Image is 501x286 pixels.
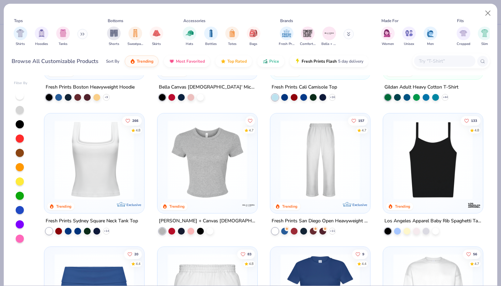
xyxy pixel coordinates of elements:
div: filter for Skirts [150,27,163,47]
div: Fresh Prints Sydney Square Neck Tank Top [46,217,138,225]
button: filter button [150,27,163,47]
button: Like [463,249,481,259]
img: Los Angeles Apparel logo [467,198,481,212]
span: 83 [247,252,251,256]
span: Hoodies [35,42,48,47]
div: filter for Sweatpants [127,27,143,47]
img: Bella + Canvas logo [242,198,255,212]
button: filter button [402,27,416,47]
div: Accessories [183,18,206,24]
span: Unisex [404,42,414,47]
button: filter button [225,27,239,47]
img: TopRated.gif [221,59,226,64]
button: filter button [127,27,143,47]
button: Most Favorited [164,55,210,67]
span: 56 [473,252,477,256]
div: Bottoms [108,18,123,24]
div: filter for Bags [247,27,260,47]
button: filter button [107,27,121,47]
div: 4.7 [362,128,366,133]
div: filter for Bella + Canvas [321,27,337,47]
span: Tanks [59,42,67,47]
img: Shorts Image [110,29,118,37]
img: Hats Image [186,29,194,37]
img: Unisex Image [405,29,413,37]
img: Bottles Image [207,29,215,37]
div: 4.8 [136,128,140,133]
img: Women Image [384,29,392,37]
div: Fresh Prints Boston Heavyweight Hoodie [46,83,135,92]
span: Most Favorited [176,59,205,64]
div: 4.8 [474,128,479,133]
div: filter for Bottles [204,27,218,47]
img: 94a2aa95-cd2b-4983-969b-ecd512716e9a [51,120,137,199]
img: Slim Image [481,29,488,37]
button: filter button [424,27,437,47]
button: Like [237,249,255,259]
span: Bottles [205,42,217,47]
span: Trending [137,59,153,64]
span: Bags [249,42,257,47]
span: 266 [132,119,138,122]
div: 4.7 [248,128,253,133]
img: Skirts Image [153,29,161,37]
div: Sort By [106,58,119,64]
div: filter for Cropped [457,27,470,47]
div: filter for Totes [225,27,239,47]
div: filter for Tanks [56,27,70,47]
img: Shirts Image [16,29,24,37]
span: + 11 [330,229,335,233]
span: Fresh Prints [279,42,294,47]
div: Los Angeles Apparel Baby Rib Spaghetti Tank [384,217,482,225]
div: 4.8 [248,261,253,266]
img: Bags Image [249,29,257,37]
div: Fresh Prints Cali Camisole Top [272,83,337,92]
button: filter button [321,27,337,47]
button: filter button [35,27,48,47]
div: Browse All Customizable Products [12,57,98,65]
span: Exclusive [352,203,367,207]
span: Bella + Canvas [321,42,337,47]
div: filter for Fresh Prints [279,27,294,47]
img: aa15adeb-cc10-480b-b531-6e6e449d5067 [164,120,250,199]
div: filter for Women [381,27,395,47]
span: Comfort Colors [300,42,316,47]
span: 5 day delivery [338,58,363,65]
div: filter for Unisex [402,27,416,47]
img: Hoodies Image [38,29,45,37]
button: Close [482,7,495,20]
button: Price [257,55,284,67]
button: filter button [247,27,260,47]
span: + 9 [105,95,108,99]
img: trending.gif [130,59,135,64]
div: filter for Shorts [107,27,121,47]
span: Cropped [457,42,470,47]
span: + 44 [443,95,448,99]
div: filter for Hoodies [35,27,48,47]
button: filter button [381,27,395,47]
span: Women [382,42,394,47]
span: Men [427,42,434,47]
div: Gildan Adult Heavy Cotton T-Shirt [384,83,458,92]
div: Fits [457,18,464,24]
button: Trending [125,55,158,67]
div: 4.4 [136,261,140,266]
input: Try "T-Shirt" [418,57,471,65]
span: Skirts [152,42,161,47]
img: df5250ff-6f61-4206-a12c-24931b20f13c [277,120,363,199]
img: Sweatpants Image [132,29,139,37]
div: 4.7 [474,261,479,266]
div: filter for Shirts [14,27,27,47]
div: Bella Canvas [DEMOGRAPHIC_DATA]' Micro Ribbed Scoop Tank [159,83,256,92]
button: filter button [279,27,294,47]
button: filter button [14,27,27,47]
button: filter button [183,27,196,47]
div: filter for Slim [478,27,491,47]
span: Top Rated [227,59,247,64]
div: Made For [381,18,398,24]
img: Comfort Colors Image [303,28,313,38]
div: Brands [280,18,293,24]
img: Totes Image [228,29,236,37]
button: filter button [300,27,316,47]
div: filter for Hats [183,27,196,47]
